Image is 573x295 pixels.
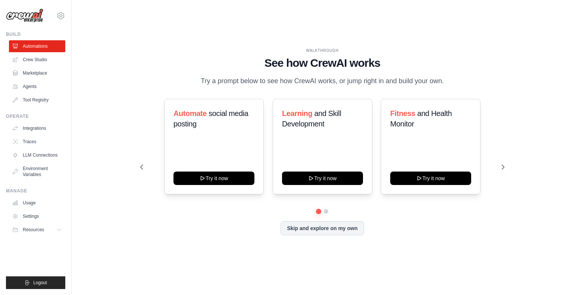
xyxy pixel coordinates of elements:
a: Automations [9,40,65,52]
button: Try it now [390,172,471,185]
span: Automate [173,109,207,117]
button: Skip and explore on my own [281,221,364,235]
a: Integrations [9,122,65,134]
button: Logout [6,276,65,289]
span: Logout [33,280,47,286]
span: Fitness [390,109,415,117]
a: Agents [9,81,65,92]
a: Usage [9,197,65,209]
p: Try a prompt below to see how CrewAI works, or jump right in and build your own. [197,76,448,87]
button: Try it now [282,172,363,185]
a: Marketplace [9,67,65,79]
div: Operate [6,113,65,119]
div: Build [6,31,65,37]
span: social media posting [173,109,248,128]
div: Manage [6,188,65,194]
button: Resources [9,224,65,236]
h1: See how CrewAI works [140,56,504,70]
div: WALKTHROUGH [140,48,504,53]
img: Logo [6,9,43,23]
a: Traces [9,136,65,148]
span: and Skill Development [282,109,341,128]
a: Settings [9,210,65,222]
a: Crew Studio [9,54,65,66]
a: LLM Connections [9,149,65,161]
span: Resources [23,227,44,233]
span: and Health Monitor [390,109,452,128]
span: Learning [282,109,312,117]
button: Try it now [173,172,254,185]
a: Environment Variables [9,163,65,181]
a: Tool Registry [9,94,65,106]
